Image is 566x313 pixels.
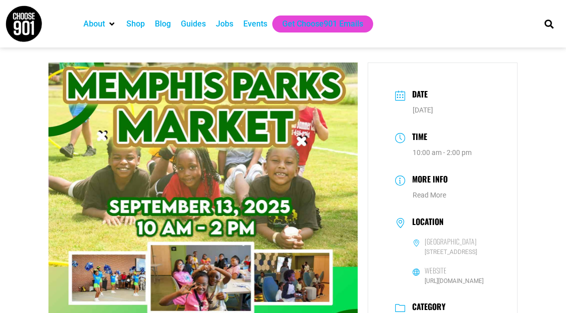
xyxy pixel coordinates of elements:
a: Guides [181,18,206,30]
a: Get Choose901 Emails [282,18,363,30]
a: Read More [413,191,446,199]
h6: [GEOGRAPHIC_DATA] [425,237,477,246]
a: Shop [126,18,145,30]
h3: More Info [407,173,448,187]
a: Jobs [216,18,233,30]
nav: Main nav [78,15,529,32]
a: Blog [155,18,171,30]
a: Events [243,18,267,30]
a: [URL][DOMAIN_NAME] [425,277,484,284]
h6: Website [425,266,447,275]
div: About [78,15,121,32]
a: About [83,18,105,30]
h3: Time [407,130,427,145]
h3: Location [407,217,444,229]
div: Search [541,15,557,32]
span: [STREET_ADDRESS] [413,247,490,257]
span: [DATE] [413,106,433,114]
h3: Date [407,88,428,102]
abbr: 10:00 am - 2:00 pm [413,148,472,156]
